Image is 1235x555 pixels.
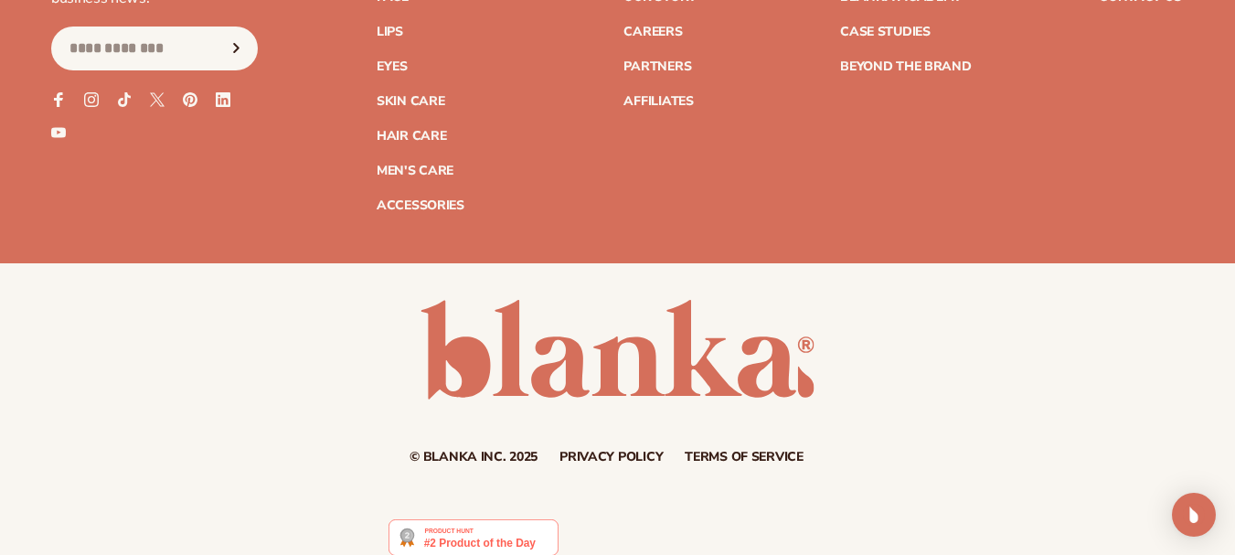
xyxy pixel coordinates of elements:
[1172,493,1216,537] div: Open Intercom Messenger
[623,60,691,73] a: Partners
[377,199,464,212] a: Accessories
[623,26,682,38] a: Careers
[410,448,538,465] small: © Blanka Inc. 2025
[623,95,693,108] a: Affiliates
[559,451,663,464] a: Privacy policy
[217,27,257,70] button: Subscribe
[685,451,804,464] a: Terms of service
[840,60,972,73] a: Beyond the brand
[840,26,931,38] a: Case Studies
[377,165,453,177] a: Men's Care
[377,60,408,73] a: Eyes
[377,130,446,143] a: Hair Care
[377,26,403,38] a: Lips
[377,95,444,108] a: Skin Care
